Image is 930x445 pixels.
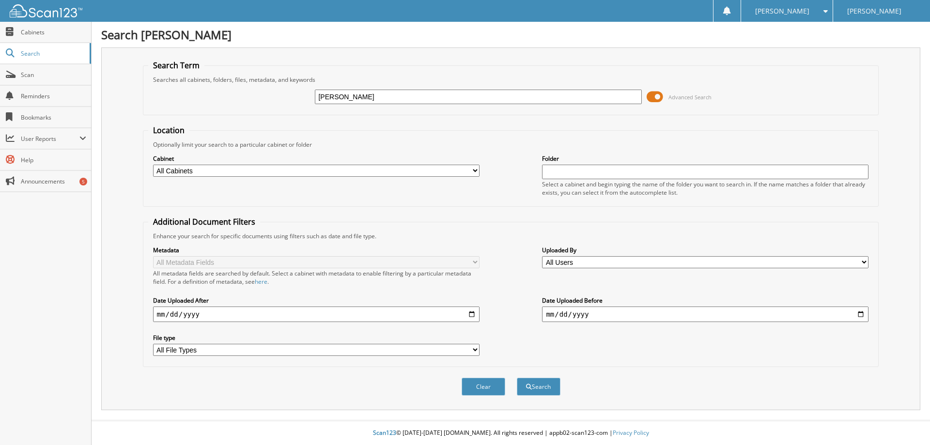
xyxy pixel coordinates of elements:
span: [PERSON_NAME] [755,8,809,14]
legend: Search Term [148,60,204,71]
label: Folder [542,154,868,163]
span: Announcements [21,177,86,185]
button: Clear [462,378,505,396]
label: Date Uploaded After [153,296,480,305]
span: Search [21,49,85,58]
legend: Additional Document Filters [148,216,260,227]
div: © [DATE]-[DATE] [DOMAIN_NAME]. All rights reserved | appb02-scan123-com | [92,421,930,445]
label: Date Uploaded Before [542,296,868,305]
span: Reminders [21,92,86,100]
button: Search [517,378,560,396]
span: Scan123 [373,429,396,437]
div: 5 [79,178,87,185]
label: File type [153,334,480,342]
label: Uploaded By [542,246,868,254]
div: All metadata fields are searched by default. Select a cabinet with metadata to enable filtering b... [153,269,480,286]
span: User Reports [21,135,79,143]
div: Searches all cabinets, folders, files, metadata, and keywords [148,76,874,84]
div: Optionally limit your search to a particular cabinet or folder [148,140,874,149]
img: scan123-logo-white.svg [10,4,82,17]
div: Enhance your search for specific documents using filters such as date and file type. [148,232,874,240]
input: start [153,307,480,322]
span: Bookmarks [21,113,86,122]
label: Metadata [153,246,480,254]
legend: Location [148,125,189,136]
a: Privacy Policy [613,429,649,437]
span: Scan [21,71,86,79]
input: end [542,307,868,322]
a: here [255,277,267,286]
h1: Search [PERSON_NAME] [101,27,920,43]
span: Advanced Search [668,93,712,101]
div: Select a cabinet and begin typing the name of the folder you want to search in. If the name match... [542,180,868,197]
label: Cabinet [153,154,480,163]
span: Help [21,156,86,164]
span: [PERSON_NAME] [847,8,901,14]
span: Cabinets [21,28,86,36]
